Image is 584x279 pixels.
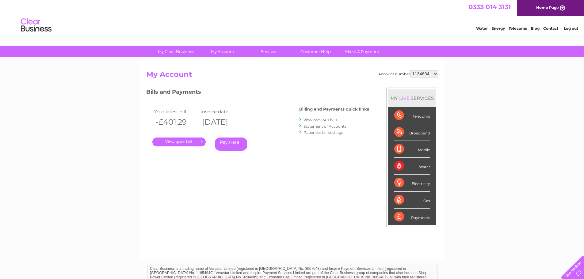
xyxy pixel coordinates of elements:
[394,107,430,124] div: Telecoms
[394,192,430,209] div: Gas
[151,46,201,57] a: My Clear Business
[21,16,52,35] img: logo.png
[290,46,341,57] a: Customer Help
[388,89,436,107] div: MY SERVICES
[337,46,387,57] a: Make A Payment
[303,130,343,135] a: Paperless bill settings
[394,175,430,191] div: Electricity
[394,209,430,225] div: Payments
[491,26,505,31] a: Energy
[509,26,527,31] a: Telecoms
[398,95,411,101] div: LIVE
[394,141,430,158] div: Mobile
[303,118,337,122] a: View previous bills
[147,3,437,30] div: Clear Business is a trading name of Verastar Limited (registered in [GEOGRAPHIC_DATA] No. 3667643...
[468,3,511,11] a: 0333 014 3131
[299,107,369,111] h4: Billing and Payments quick links
[152,107,199,116] td: Your latest bill
[564,26,578,31] a: Log out
[199,107,246,116] td: Invoice date
[146,70,438,82] h2: My Account
[394,124,430,141] div: Broadband
[244,46,294,57] a: Services
[152,116,199,128] th: -£401.29
[378,70,438,77] div: Account number
[152,138,206,146] a: .
[197,46,248,57] a: My Account
[303,124,346,129] a: Statement of Accounts
[543,26,558,31] a: Contact
[146,88,369,98] h3: Bills and Payments
[476,26,488,31] a: Water
[531,26,540,31] a: Blog
[215,138,247,151] a: Pay Here
[394,158,430,175] div: Water
[199,116,246,128] th: [DATE]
